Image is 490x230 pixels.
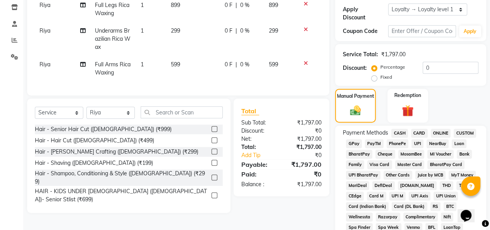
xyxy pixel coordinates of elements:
span: Card (DL Bank) [392,202,427,211]
span: 1 [141,27,144,34]
div: Sub Total: [236,119,282,127]
span: MariDeal [346,181,369,190]
span: 299 [171,27,180,34]
span: UPI [411,139,423,148]
a: Add Tip [236,151,289,159]
span: [DOMAIN_NAME] [398,181,437,190]
label: Redemption [394,92,421,99]
span: NearBuy [426,139,449,148]
span: UPI BharatPay [346,171,380,180]
div: Payable: [236,160,282,169]
div: ₹1,797.00 [281,119,327,127]
span: Payment Methods [343,129,388,137]
label: Manual Payment [337,93,374,100]
img: _cash.svg [347,104,364,117]
span: Card (Indian Bank) [346,202,389,211]
span: 599 [269,61,278,68]
span: BharatPay [346,150,372,159]
span: UPI Union [433,192,458,201]
span: Total [241,107,259,115]
input: Enter Offer / Coupon Code [388,25,456,37]
span: Loan [452,139,466,148]
span: CUSTOM [454,129,476,138]
div: Discount: [343,64,367,72]
span: Bank [457,150,472,159]
div: Apply Discount [343,5,388,22]
span: 1 [141,61,144,68]
span: Complimentary [403,213,438,221]
span: Riya [40,61,50,68]
input: Search or Scan [141,106,223,118]
div: ₹1,797.00 [281,180,327,188]
span: MI Voucher [427,150,454,159]
span: Juice by MCB [415,171,446,180]
span: CARD [411,129,428,138]
span: Cheque [375,150,395,159]
span: BTC [444,202,456,211]
span: Full Legs Rica Waxing [95,2,129,17]
div: Hair - Shaving ([DEMOGRAPHIC_DATA]) (₹199) [35,159,153,167]
span: 899 [171,2,180,9]
span: Razorpay [376,213,400,221]
button: Apply [459,26,481,37]
span: TCL [456,181,469,190]
span: CASH [391,129,408,138]
div: ₹0 [281,169,327,179]
span: PayTM [365,139,383,148]
span: UPI M [389,192,406,201]
div: ₹1,797.00 [281,143,327,151]
span: MyT Money [449,171,476,180]
span: 0 % [240,27,249,35]
span: RS [430,202,441,211]
span: Full Arms Rica Waxing [95,61,131,76]
span: | [236,61,237,69]
div: Hair - Hair Cut ([DEMOGRAPHIC_DATA]) (₹499) [35,137,154,145]
span: | [236,27,237,35]
span: ONLINE [431,129,451,138]
span: GPay [346,139,362,148]
span: 899 [269,2,278,9]
div: Hair - Shampoo, Conditioning & Style ([DEMOGRAPHIC_DATA]) (₹299) [35,169,208,186]
span: THD [440,181,453,190]
span: Wellnessta [346,213,373,221]
span: 1 [141,2,144,9]
span: CEdge [346,192,364,201]
span: 0 F [225,27,232,35]
span: Family [346,160,364,169]
div: Hair - Senior Hair Cut ([DEMOGRAPHIC_DATA]) (₹999) [35,125,172,133]
div: Coupon Code [343,27,388,35]
span: 0 F [225,61,232,69]
div: ₹1,797.00 [281,135,327,143]
span: 0 F [225,1,232,9]
span: PhonePe [387,139,409,148]
div: Service Total: [343,50,378,59]
span: 599 [171,61,180,68]
label: Fixed [380,74,392,81]
span: Master Card [395,160,425,169]
span: DefiDeal [372,181,395,190]
span: 299 [269,27,278,34]
span: 0 % [240,61,249,69]
label: Percentage [380,64,405,71]
div: Balance : [236,180,282,188]
span: Underarms Brazilian Rica Wax [95,27,131,50]
span: | [236,1,237,9]
span: MosamBee [398,150,425,159]
div: ₹1,797.00 [281,160,327,169]
div: ₹1,797.00 [381,50,406,59]
span: Riya [40,27,50,34]
div: ₹0 [281,127,327,135]
div: Total: [236,143,282,151]
span: UPI Axis [409,192,430,201]
span: 0 % [240,1,249,9]
span: Riya [40,2,50,9]
img: _gift.svg [398,104,417,118]
span: Other Cards [383,171,412,180]
div: Paid: [236,169,282,179]
div: Discount: [236,127,282,135]
span: BharatPay Card [427,160,464,169]
div: HAIR - KIDS UNDER [DEMOGRAPHIC_DATA] ([DEMOGRAPHIC_DATA])- Senior Stlist (₹699) [35,187,208,204]
span: Visa Card [367,160,392,169]
iframe: chat widget [457,199,482,222]
div: ₹0 [289,151,327,159]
